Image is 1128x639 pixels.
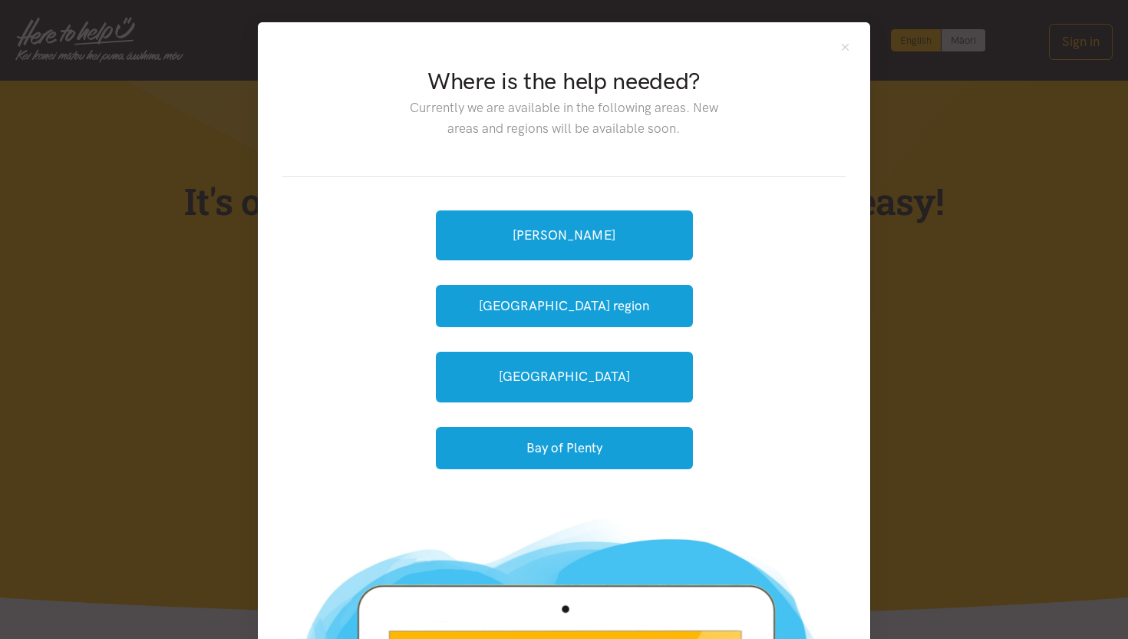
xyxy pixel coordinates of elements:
[436,352,693,402] a: [GEOGRAPHIC_DATA]
[839,41,852,54] button: Close
[397,65,730,98] h2: Where is the help needed?
[436,427,693,469] button: Bay of Plenty
[436,210,693,260] a: [PERSON_NAME]
[397,98,730,139] p: Currently we are available in the following areas. New areas and regions will be available soon.
[436,285,693,327] button: [GEOGRAPHIC_DATA] region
